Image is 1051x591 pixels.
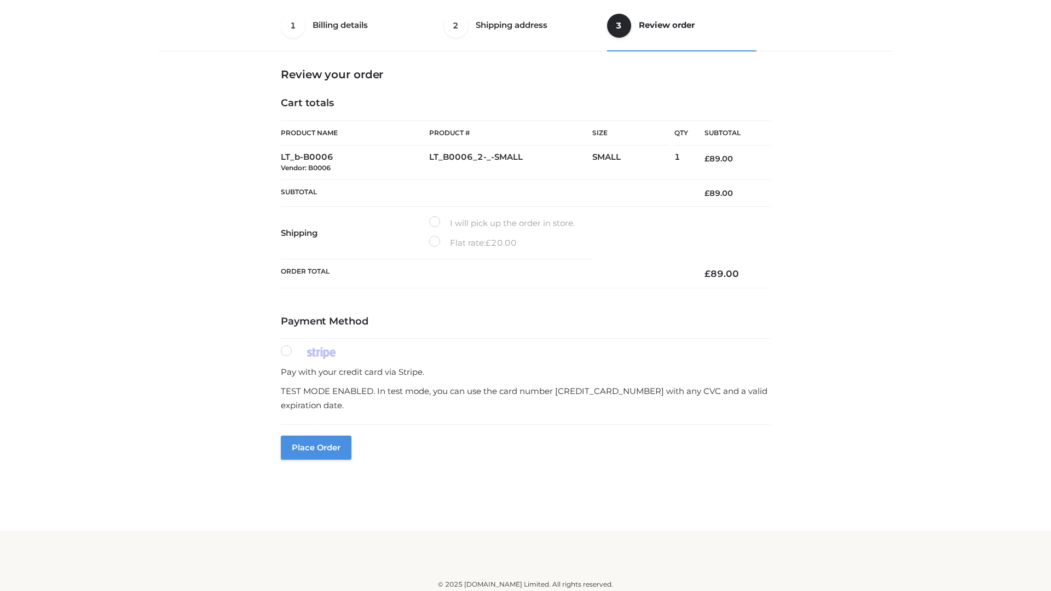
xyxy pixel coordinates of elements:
small: Vendor: B0006 [281,164,331,172]
label: Flat rate: [429,236,517,250]
td: LT_b-B0006 [281,146,429,180]
th: Qty [674,120,688,146]
bdi: 89.00 [704,188,733,198]
p: Pay with your credit card via Stripe. [281,365,770,379]
th: Size [592,121,669,146]
th: Subtotal [281,179,688,206]
th: Order Total [281,259,688,288]
bdi: 20.00 [486,237,517,248]
span: £ [704,268,711,279]
label: I will pick up the order in store. [429,216,575,230]
th: Subtotal [688,121,770,146]
span: £ [704,188,709,198]
th: Product Name [281,120,429,146]
th: Product # [429,120,592,146]
h4: Payment Method [281,316,770,328]
span: £ [486,237,491,248]
td: SMALL [592,146,674,180]
h4: Cart totals [281,97,770,109]
bdi: 89.00 [704,268,739,279]
span: £ [704,154,709,164]
td: LT_B0006_2-_-SMALL [429,146,592,180]
td: 1 [674,146,688,180]
bdi: 89.00 [704,154,733,164]
div: © 2025 [DOMAIN_NAME] Limited. All rights reserved. [163,579,888,590]
h3: Review your order [281,68,770,81]
p: TEST MODE ENABLED. In test mode, you can use the card number [CREDIT_CARD_NUMBER] with any CVC an... [281,384,770,412]
th: Shipping [281,207,429,259]
button: Place order [281,436,351,460]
